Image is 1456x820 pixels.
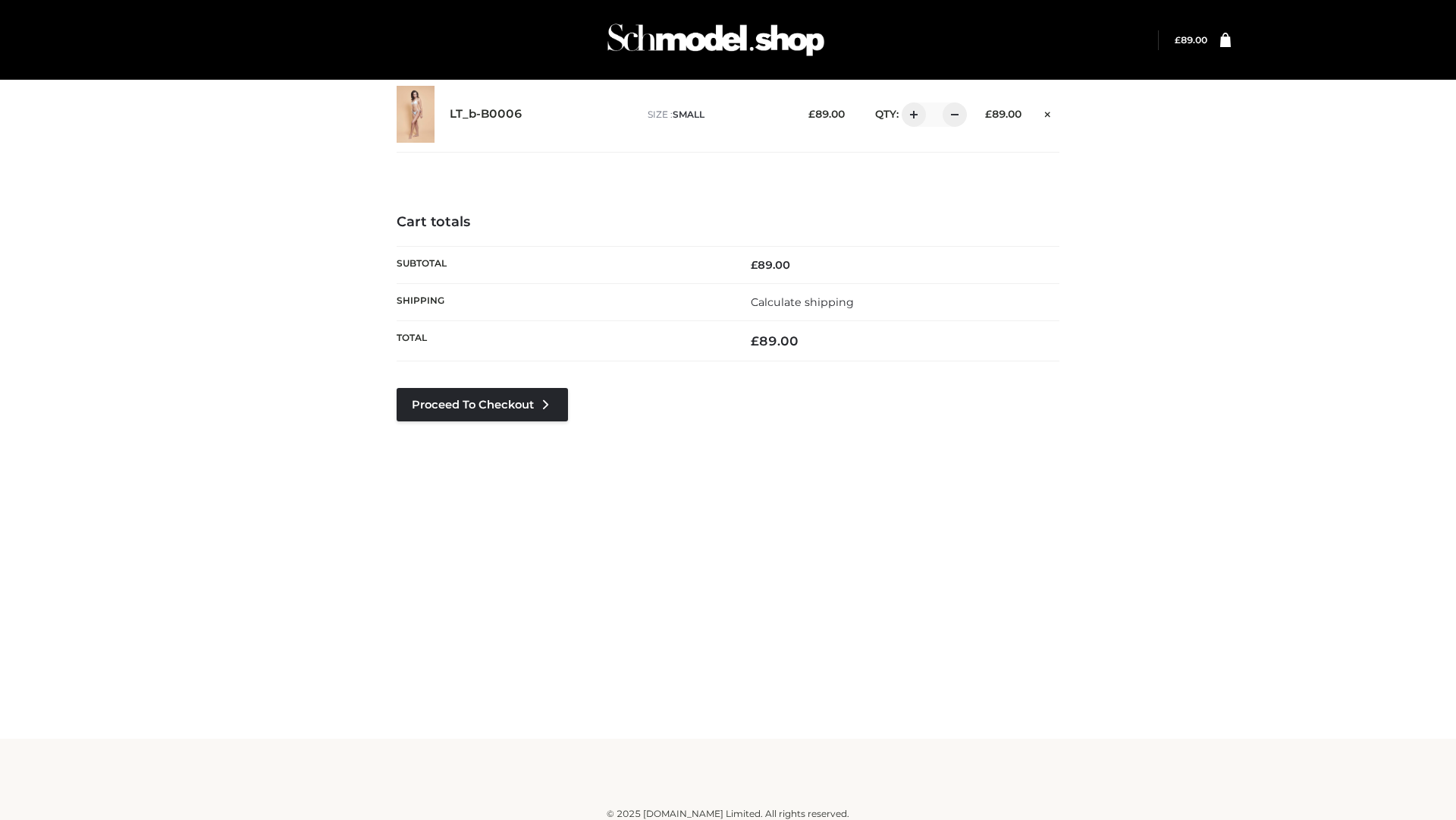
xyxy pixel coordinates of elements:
img: Schmodel Admin 964 [602,10,830,70]
a: Calculate shipping [751,295,854,309]
th: Total [397,321,728,361]
th: Subtotal [397,246,728,283]
bdi: 89.00 [751,333,799,348]
bdi: 89.00 [751,258,790,272]
span: £ [751,258,758,272]
span: £ [1175,34,1181,46]
span: £ [985,108,992,120]
th: Shipping [397,283,728,320]
h4: Cart totals [397,214,1059,231]
a: Proceed to Checkout [397,388,568,421]
div: QTY: [860,102,962,127]
bdi: 89.00 [1175,34,1207,46]
p: size : [648,108,785,121]
bdi: 89.00 [985,108,1021,120]
a: £89.00 [1175,34,1207,46]
span: £ [808,108,815,120]
bdi: 89.00 [808,108,845,120]
a: LT_b-B0006 [450,107,522,121]
span: SMALL [673,109,704,120]
a: Remove this item [1037,102,1059,122]
span: £ [751,333,759,348]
